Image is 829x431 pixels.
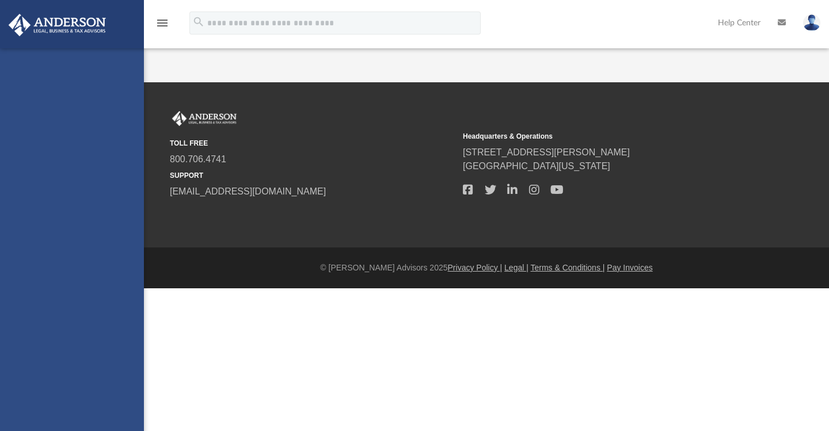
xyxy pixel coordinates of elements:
img: User Pic [803,14,820,31]
a: Privacy Policy | [448,263,503,272]
a: [GEOGRAPHIC_DATA][US_STATE] [463,161,610,171]
a: Terms & Conditions | [531,263,605,272]
small: Headquarters & Operations [463,131,748,142]
div: © [PERSON_NAME] Advisors 2025 [144,262,829,274]
a: Legal | [504,263,528,272]
a: 800.706.4741 [170,154,226,164]
small: TOLL FREE [170,138,455,148]
a: [EMAIL_ADDRESS][DOMAIN_NAME] [170,186,326,196]
a: [STREET_ADDRESS][PERSON_NAME] [463,147,630,157]
small: SUPPORT [170,170,455,181]
a: menu [155,22,169,30]
i: search [192,16,205,28]
i: menu [155,16,169,30]
a: Pay Invoices [607,263,652,272]
img: Anderson Advisors Platinum Portal [170,111,239,126]
img: Anderson Advisors Platinum Portal [5,14,109,36]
